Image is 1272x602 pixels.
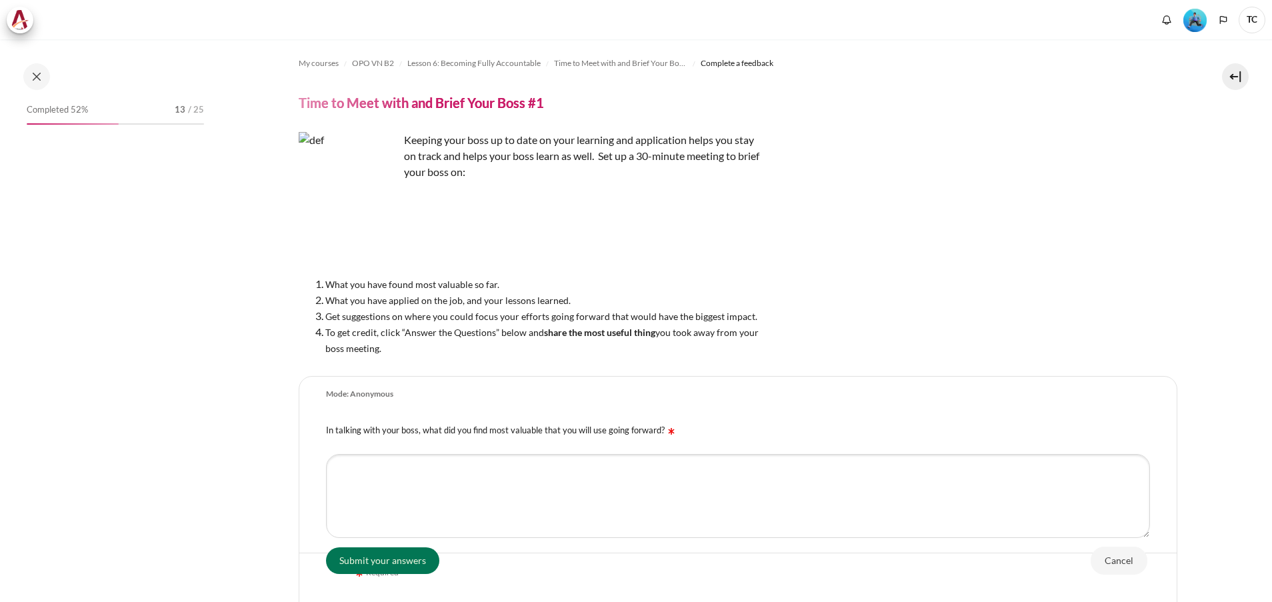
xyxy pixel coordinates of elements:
span: What you have applied on the job, and your lessons learned. [325,295,571,306]
a: Lesson 6: Becoming Fully Accountable [407,55,541,71]
a: User menu [1239,7,1265,33]
button: Languages [1213,10,1233,30]
span: OPO VN B2 [352,57,394,69]
span: Get suggestions on where you could focus your efforts going forward that would have the biggest i... [325,311,757,322]
span: TC [1239,7,1265,33]
div: Show notification window with no new notifications [1157,10,1177,30]
img: Architeck [11,10,29,30]
a: OPO VN B2 [352,55,394,71]
a: Time to Meet with and Brief Your Boss #1 [554,55,687,71]
div: Mode: Anonymous [326,389,393,400]
a: Architeck Architeck [7,7,40,33]
img: def [299,132,399,232]
span: / 25 [188,103,204,117]
span: Lesson 6: Becoming Fully Accountable [407,57,541,69]
label: In talking with your boss, what did you find most valuable that you will use going forward? [326,425,678,435]
span: What you have found most valuable so far. [325,279,499,290]
a: Level #3 [1178,7,1212,32]
img: Level #3 [1183,9,1207,32]
div: 52% [27,123,119,125]
span: My courses [299,57,339,69]
a: My courses [299,55,339,71]
span: 13 [175,103,185,117]
span: To get credit, click “Answer the Questions” below and you took away from your boss meeting. [325,327,759,354]
div: Keeping your boss up to date on your learning and application helps you stay on track and helps y... [299,132,765,356]
strong: share the most useful thing [544,327,655,338]
input: Cancel [1091,546,1147,574]
nav: Navigation bar [299,53,1177,74]
span: Time to Meet with and Brief Your Boss #1 [554,57,687,69]
img: Required field [665,425,678,438]
span: Completed 52% [27,103,88,117]
span: Complete a feedback [701,57,773,69]
input: Submit your answers [326,547,439,573]
h4: Time to Meet with and Brief Your Boss #1 [299,94,544,111]
div: Level #3 [1183,7,1207,32]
